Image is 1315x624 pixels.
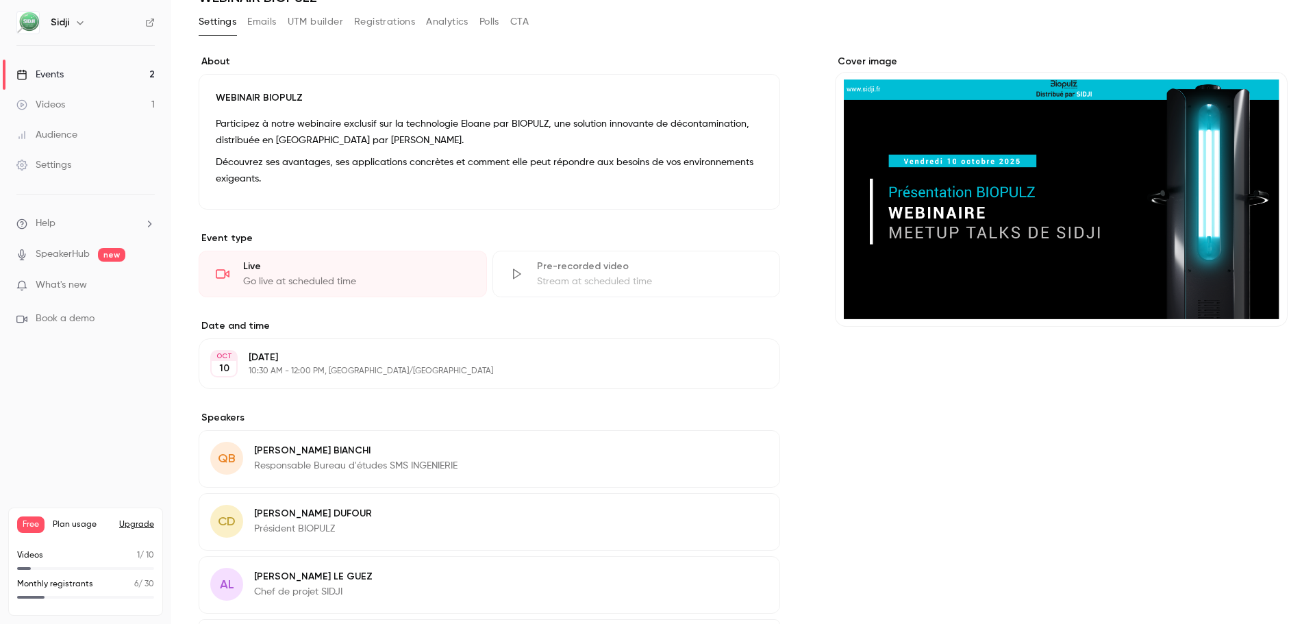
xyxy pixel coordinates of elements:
p: Monthly registrants [17,578,93,590]
li: help-dropdown-opener [16,216,155,231]
p: Event type [199,232,780,245]
p: Chef de projet SIDJI [254,585,373,599]
div: Events [16,68,64,82]
div: Live [243,260,470,273]
span: QB [218,449,236,468]
div: Stream at scheduled time [537,275,764,288]
p: Président BIOPULZ [254,522,372,536]
div: OCT [212,351,236,361]
p: / 30 [134,578,154,590]
span: Help [36,216,55,231]
span: 6 [134,580,138,588]
span: Book a demo [36,312,95,326]
button: CTA [510,11,529,33]
p: Participez à notre webinaire exclusif sur la technologie Eloane par BIOPULZ, une solution innovan... [216,116,763,149]
span: new [98,248,125,262]
p: Responsable Bureau d'études SMS INGENIERIE [254,459,458,473]
img: Sidji [17,12,39,34]
div: Videos [16,98,65,112]
h6: Sidji [51,16,69,29]
button: Upgrade [119,519,154,530]
label: Speakers [199,411,780,425]
p: [DATE] [249,351,707,364]
p: [PERSON_NAME] BIANCHI [254,444,458,458]
label: Date and time [199,319,780,333]
span: AL [220,575,234,594]
button: Settings [199,11,236,33]
button: Registrations [354,11,415,33]
span: Plan usage [53,519,111,530]
p: 10 [219,362,229,375]
p: [PERSON_NAME] LE GUEZ [254,570,373,584]
div: Pre-recorded videoStream at scheduled time [492,251,781,297]
div: Go live at scheduled time [243,275,470,288]
div: CD[PERSON_NAME] DUFOURPrésident BIOPULZ [199,493,780,551]
div: Settings [16,158,71,172]
div: AL[PERSON_NAME] LE GUEZChef de projet SIDJI [199,556,780,614]
label: Cover image [835,55,1288,68]
div: Audience [16,128,77,142]
div: Pre-recorded video [537,260,764,273]
button: Polls [479,11,499,33]
p: 10:30 AM - 12:00 PM, [GEOGRAPHIC_DATA]/[GEOGRAPHIC_DATA] [249,366,707,377]
p: WEBINAIR BIOPULZ [216,91,763,105]
div: LiveGo live at scheduled time [199,251,487,297]
p: Videos [17,549,43,562]
p: Découvrez ses avantages, ses applications concrètes et comment elle peut répondre aux besoins de ... [216,154,763,187]
label: About [199,55,780,68]
button: Analytics [426,11,468,33]
span: Free [17,516,45,533]
section: Cover image [835,55,1288,327]
span: CD [218,512,236,531]
button: Emails [247,11,276,33]
button: UTM builder [288,11,343,33]
span: 1 [137,551,140,560]
span: What's new [36,278,87,292]
a: SpeakerHub [36,247,90,262]
p: [PERSON_NAME] DUFOUR [254,507,372,521]
div: QB[PERSON_NAME] BIANCHIResponsable Bureau d'études SMS INGENIERIE [199,430,780,488]
p: / 10 [137,549,154,562]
